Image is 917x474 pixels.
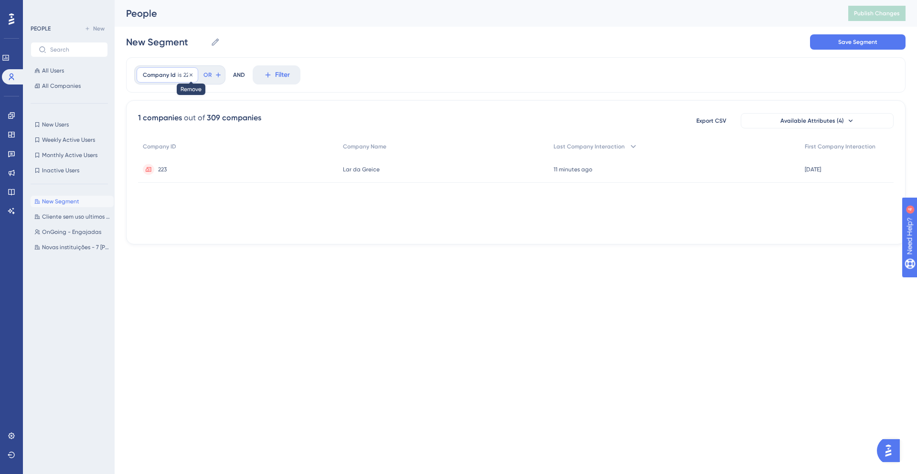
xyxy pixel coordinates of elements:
[696,117,726,125] span: Export CSV
[343,166,380,173] span: Lar da Greice
[275,69,290,81] span: Filter
[42,228,101,236] span: OnGoing - Engajadas
[31,119,108,130] button: New Users
[42,82,81,90] span: All Companies
[31,134,108,146] button: Weekly Active Users
[81,23,108,34] button: New
[42,243,110,251] span: Novas instituições - 7 [PERSON_NAME]
[554,143,625,150] span: Last Company Interaction
[42,136,95,144] span: Weekly Active Users
[810,34,906,50] button: Save Segment
[31,242,114,253] button: Novas instituições - 7 [PERSON_NAME]
[42,67,64,74] span: All Users
[31,196,114,207] button: New Segment
[31,226,114,238] button: OnGoing - Engajadas
[143,143,176,150] span: Company ID
[780,117,844,125] span: Available Attributes (4)
[158,166,167,173] span: 223
[31,165,108,176] button: Inactive Users
[42,151,97,159] span: Monthly Active Users
[31,149,108,161] button: Monthly Active Users
[50,46,100,53] input: Search
[203,71,212,79] span: OR
[31,80,108,92] button: All Companies
[42,121,69,128] span: New Users
[343,143,386,150] span: Company Name
[207,112,261,124] div: 309 companies
[877,436,906,465] iframe: UserGuiding AI Assistant Launcher
[143,71,176,79] span: Company Id
[183,71,192,79] span: 223
[687,113,735,128] button: Export CSV
[233,65,245,84] div: AND
[202,67,223,83] button: OR
[554,166,592,173] time: 11 minutes ago
[31,25,51,32] div: PEOPLE
[178,71,181,79] span: is
[66,5,69,12] div: 4
[805,143,875,150] span: First Company Interaction
[741,113,894,128] button: Available Attributes (4)
[854,10,900,17] span: Publish Changes
[253,65,300,84] button: Filter
[138,112,182,124] div: 1 companies
[848,6,906,21] button: Publish Changes
[93,25,105,32] span: New
[31,65,108,76] button: All Users
[42,198,79,205] span: New Segment
[184,112,205,124] div: out of
[42,167,79,174] span: Inactive Users
[838,38,877,46] span: Save Segment
[126,35,207,49] input: Segment Name
[42,213,110,221] span: Cliente sem uso ultimos 7 [PERSON_NAME]
[22,2,60,14] span: Need Help?
[805,166,821,173] time: [DATE]
[31,211,114,222] button: Cliente sem uso ultimos 7 [PERSON_NAME]
[126,7,824,20] div: People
